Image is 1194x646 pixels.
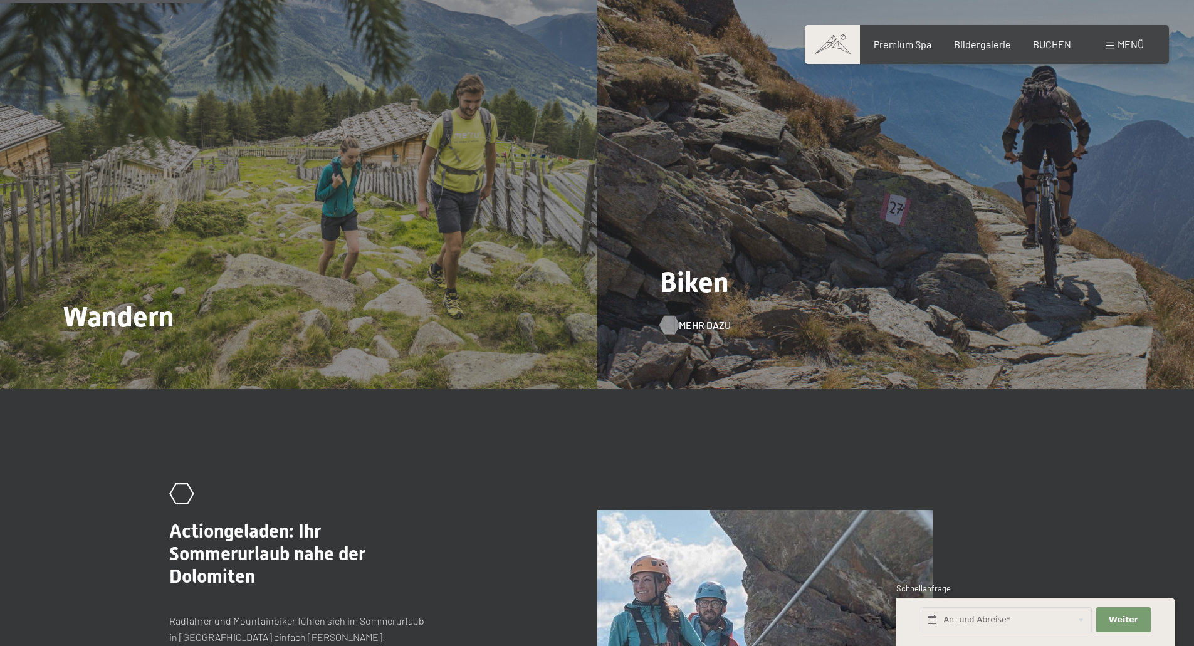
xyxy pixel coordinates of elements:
[660,318,718,332] a: Mehr dazu
[1096,607,1150,633] button: Weiter
[1109,614,1138,625] span: Weiter
[954,38,1011,50] a: Bildergalerie
[63,300,174,333] span: Wandern
[169,520,365,587] span: Actiongeladen: Ihr Sommerurlaub nahe der Dolomiten
[1118,38,1144,50] span: Menü
[679,318,731,332] span: Mehr dazu
[660,266,729,299] span: Biken
[874,38,931,50] a: Premium Spa
[1033,38,1071,50] a: BUCHEN
[896,583,951,593] span: Schnellanfrage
